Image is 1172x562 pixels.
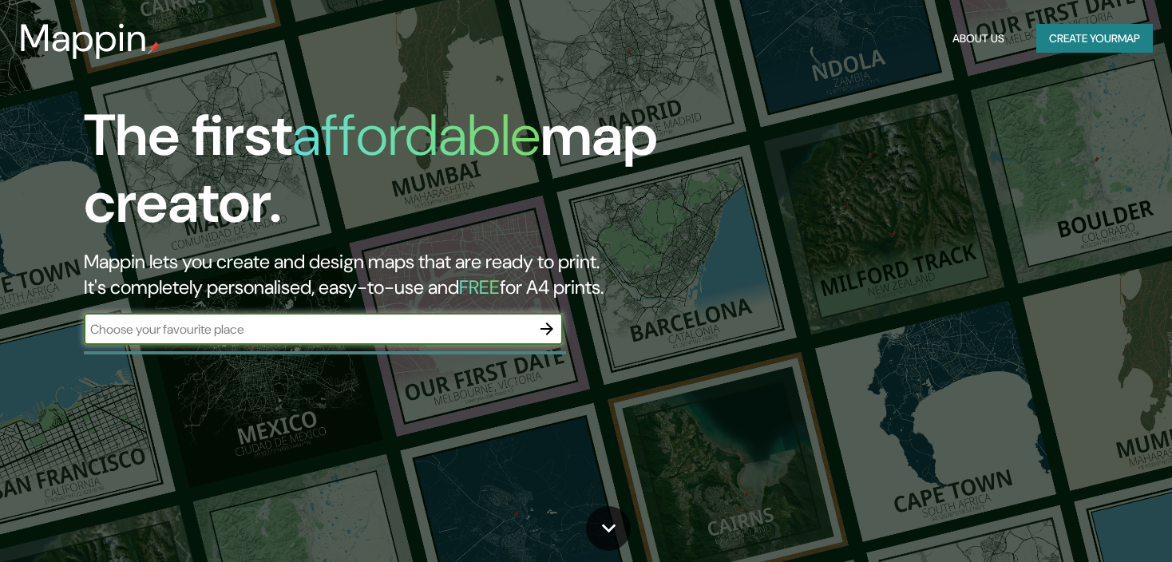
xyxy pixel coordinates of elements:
[84,320,531,338] input: Choose your favourite place
[459,275,500,299] h5: FREE
[1030,500,1154,544] iframe: Help widget launcher
[19,16,148,61] h3: Mappin
[946,24,1011,53] button: About Us
[84,102,670,249] h1: The first map creator.
[1036,24,1153,53] button: Create yourmap
[84,249,670,300] h2: Mappin lets you create and design maps that are ready to print. It's completely personalised, eas...
[148,42,160,54] img: mappin-pin
[292,98,540,172] h1: affordable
